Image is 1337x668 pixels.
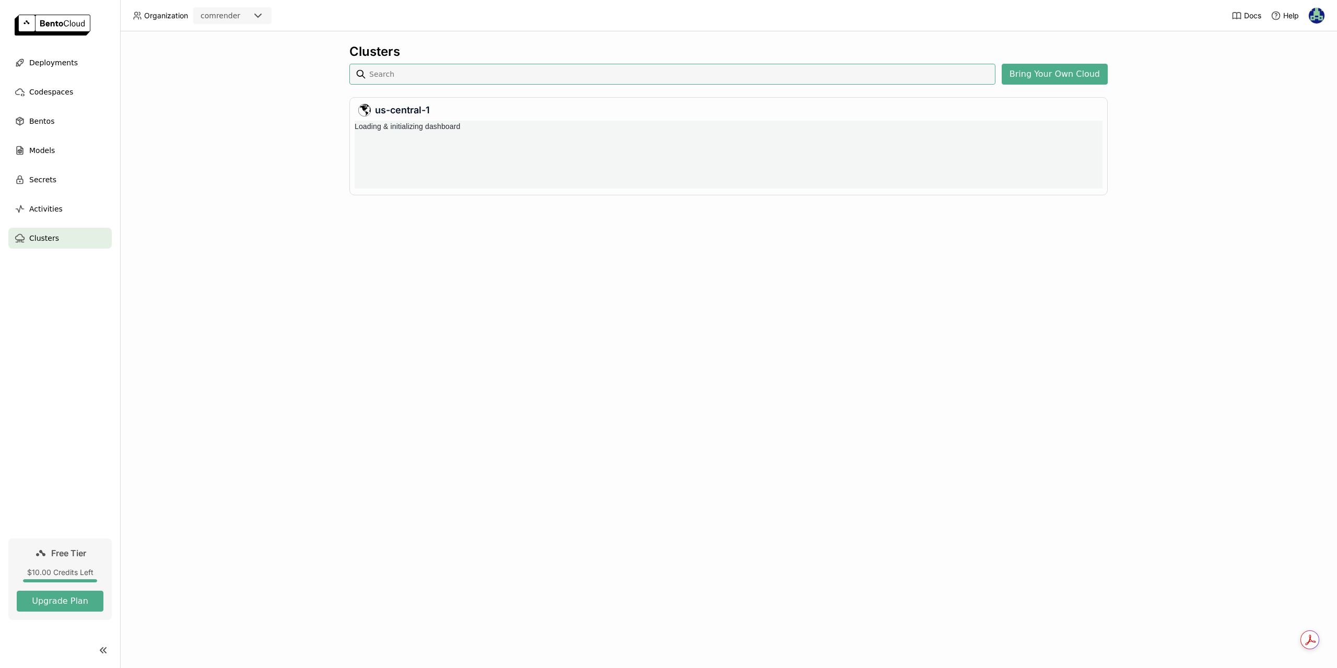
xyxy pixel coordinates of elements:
span: Deployments [29,56,78,69]
a: Deployments [8,52,112,73]
div: Clusters [349,44,1108,60]
div: comrender [201,10,240,21]
span: Codespaces [29,86,73,98]
a: Bentos [8,111,112,132]
a: Models [8,140,112,161]
span: Secrets [29,173,56,186]
span: Docs [1244,11,1261,20]
span: Organization [144,11,188,20]
span: Help [1283,11,1299,20]
img: Alexandr Tujicov [1309,8,1324,24]
a: Codespaces [8,81,112,102]
span: Activities [29,203,63,215]
div: Help [1271,10,1299,21]
button: Upgrade Plan [17,591,103,612]
iframe: Service Health Summary [355,121,1103,189]
input: Selected comrender. [241,11,242,21]
input: Search [368,66,991,83]
a: Activities [8,198,112,219]
img: logo [15,15,90,36]
span: Bentos [29,115,54,127]
span: Clusters [29,232,59,244]
a: Secrets [8,169,112,190]
span: Models [29,144,55,157]
a: Free Tier$10.00 Credits LeftUpgrade Plan [8,538,112,620]
div: $10.00 Credits Left [17,568,103,577]
a: Clusters [8,228,112,249]
a: Docs [1232,10,1261,21]
span: Free Tier [51,548,86,558]
div: us-central-1 [358,104,1099,116]
button: Bring Your Own Cloud [1002,64,1108,85]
